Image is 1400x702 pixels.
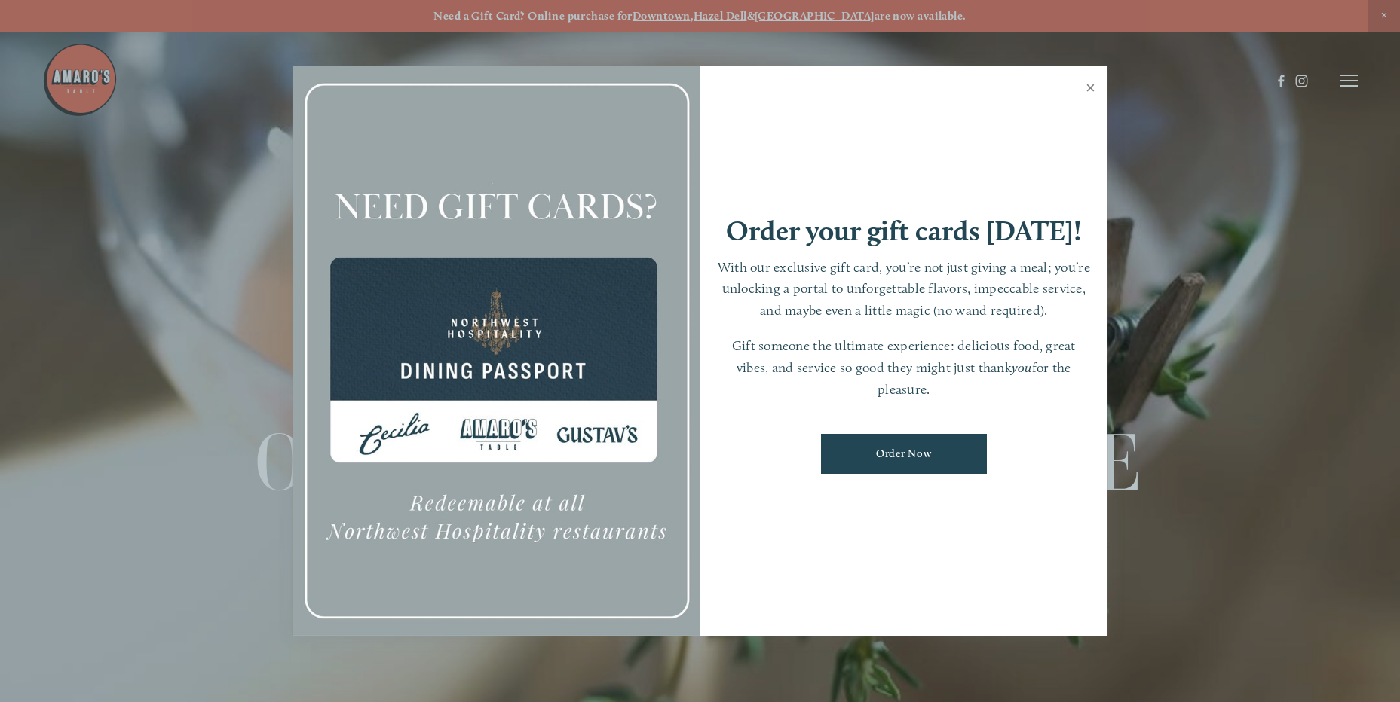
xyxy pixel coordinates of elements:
[726,217,1082,245] h1: Order your gift cards [DATE]!
[821,434,987,474] a: Order Now
[1076,69,1105,111] a: Close
[715,335,1093,400] p: Gift someone the ultimate experience: delicious food, great vibes, and service so good they might...
[1012,359,1032,375] em: you
[715,257,1093,322] p: With our exclusive gift card, you’re not just giving a meal; you’re unlocking a portal to unforge...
